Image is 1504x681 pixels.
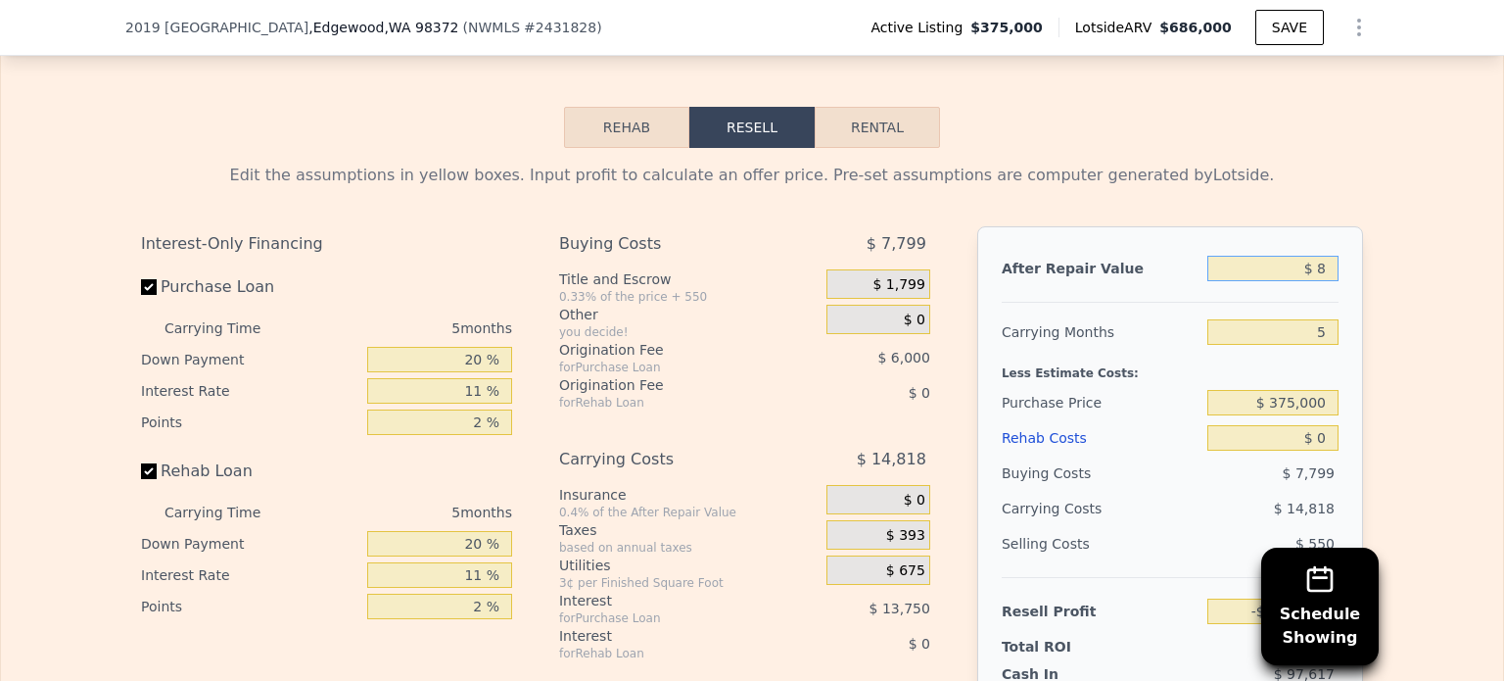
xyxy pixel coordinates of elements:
div: Carrying Costs [1002,491,1124,526]
span: $ 14,818 [857,442,926,477]
div: Interest-Only Financing [141,226,512,262]
span: $ 14,818 [1274,501,1335,516]
div: Origination Fee [559,340,777,360]
span: $375,000 [970,18,1043,37]
div: Edit the assumptions in yellow boxes. Input profit to calculate an offer price. Pre-set assumptio... [141,164,1363,187]
span: Active Listing [870,18,970,37]
div: for Purchase Loan [559,610,777,626]
input: Rehab Loan [141,463,157,479]
span: 2019 [GEOGRAPHIC_DATA] [125,18,308,37]
span: NWMLS [468,20,520,35]
div: Points [141,591,359,622]
div: Carrying Time [164,497,292,528]
span: $ 675 [886,562,925,580]
div: Purchase Price [1002,385,1199,420]
span: $ 6,000 [877,350,929,365]
div: Rehab Costs [1002,420,1199,456]
span: $ 0 [904,492,925,510]
span: , Edgewood [308,18,458,37]
span: Lotside ARV [1075,18,1159,37]
span: # 2431828 [524,20,596,35]
div: based on annual taxes [559,540,819,556]
div: Interest Rate [141,375,359,407]
span: , WA 98372 [384,20,458,35]
div: Insurance [559,485,819,505]
span: $686,000 [1159,20,1232,35]
span: $ 13,750 [869,601,930,616]
label: Purchase Loan [141,269,359,305]
button: Resell [689,107,815,148]
span: $ 0 [909,636,930,652]
div: Title and Escrow [559,269,819,289]
span: $ 393 [886,527,925,545]
div: for Purchase Loan [559,360,777,375]
div: 3¢ per Finished Square Foot [559,575,819,591]
button: ScheduleShowing [1261,548,1379,665]
div: After Repair Value [1002,251,1199,286]
div: Points [141,407,359,438]
span: $ 7,799 [1283,465,1335,481]
div: 5 months [300,313,512,344]
button: Show Options [1339,8,1379,47]
div: you decide! [559,324,819,340]
div: Resell Profit [1002,594,1199,629]
label: Rehab Loan [141,454,359,489]
span: $ 7,799 [867,226,926,262]
span: $ 550 [1295,536,1335,552]
div: Interest [559,591,777,610]
button: Rehab [564,107,689,148]
div: Total ROI [1002,637,1124,657]
div: Carrying Months [1002,315,1199,350]
div: Carrying Costs [559,442,777,477]
div: for Rehab Loan [559,646,777,661]
div: 0.4% of the After Repair Value [559,505,819,520]
div: Down Payment [141,344,359,375]
span: $ 0 [909,385,930,401]
div: Buying Costs [1002,456,1199,491]
div: Other [559,305,819,324]
div: Buying Costs [559,226,777,262]
button: SAVE [1255,10,1324,45]
div: for Rehab Loan [559,395,777,411]
div: Origination Fee [559,375,777,395]
input: Purchase Loan [141,279,157,295]
span: $ 1,799 [872,276,924,294]
div: Less Estimate Costs: [1002,350,1339,385]
div: Interest [559,626,777,646]
div: ( ) [463,18,602,37]
div: Carrying Time [164,313,292,344]
div: Down Payment [141,528,359,559]
div: 0.33% of the price + 550 [559,289,819,305]
div: Taxes [559,520,819,540]
div: Utilities [559,556,819,575]
div: 5 months [300,497,512,528]
span: $ 0 [904,312,925,329]
div: Interest Rate [141,559,359,591]
div: Selling Costs [1002,526,1199,561]
button: Rental [815,107,940,148]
